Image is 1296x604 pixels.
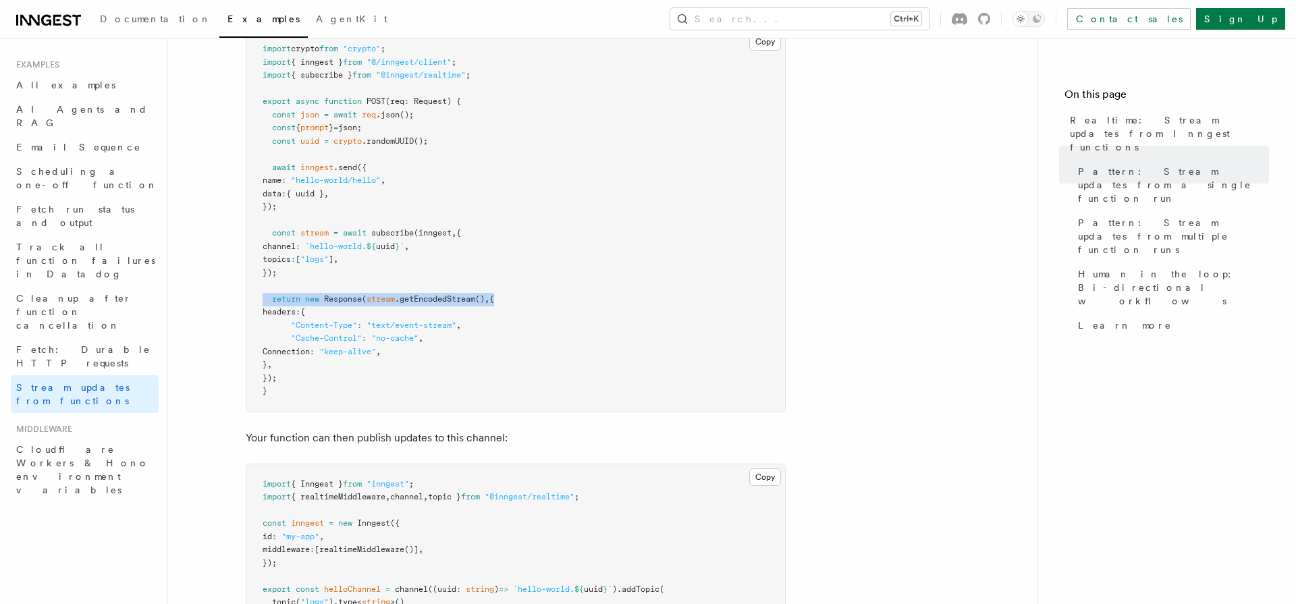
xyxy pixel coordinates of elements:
span: from [343,57,362,67]
span: channel [390,492,423,501]
span: { subscribe } [291,70,352,80]
span: All examples [16,80,115,90]
span: import [263,479,291,489]
span: "logs" [300,254,329,264]
span: await [333,110,357,119]
span: } [395,242,400,251]
span: stream [367,294,395,304]
span: .addTopic [617,584,659,594]
a: Sign Up [1196,8,1285,30]
a: Documentation [92,4,219,36]
span: : [272,532,277,541]
span: }); [263,202,277,211]
span: : [310,545,315,554]
span: Examples [11,59,59,70]
span: export [263,97,291,106]
span: } [263,360,267,369]
span: string [466,584,494,594]
span: Request [414,97,447,106]
span: json; [338,123,362,132]
span: import [263,44,291,53]
span: : [357,321,362,330]
span: = [333,228,338,238]
span: realtimeMiddleware [319,545,404,554]
span: `hello-world. [513,584,574,594]
span: ; [452,57,456,67]
span: await [272,163,296,172]
span: = [324,110,329,119]
span: : [404,97,409,106]
a: Email Sequence [11,135,159,159]
span: .randomUUID [362,136,414,146]
span: Realtime: Stream updates from Inngest functions [1070,113,1269,154]
span: (req [385,97,404,106]
span: return [272,294,300,304]
span: { uuid } [286,189,324,198]
a: Scheduling a one-off function [11,159,159,197]
span: ] [329,254,333,264]
a: Cleanup after function cancellation [11,286,159,337]
span: , [418,333,423,343]
span: helloChannel [324,584,381,594]
span: .send [333,163,357,172]
span: uuid [376,242,395,251]
span: ${ [367,242,376,251]
span: }); [263,268,277,277]
span: Pattern: Stream updates from a single function run [1078,165,1269,205]
span: { [296,123,300,132]
span: req [362,110,376,119]
span: const [272,136,296,146]
span: ) { [447,97,461,106]
a: Fetch: Durable HTTP requests [11,337,159,375]
span: () [475,294,485,304]
span: ; [409,479,414,489]
span: "Content-Type" [291,321,357,330]
span: inngest [300,163,333,172]
span: AgentKit [316,13,387,24]
a: AgentKit [308,4,396,36]
span: crypto [333,136,362,146]
span: headers [263,307,296,317]
span: from [343,479,362,489]
span: , [267,360,272,369]
span: Examples [227,13,300,24]
span: name [263,175,281,185]
span: inngest [291,518,324,528]
span: ({ [357,163,367,172]
span: => [499,584,508,594]
span: }); [263,558,277,568]
span: : [296,307,300,317]
span: [ [315,545,319,554]
span: { realtimeMiddleware [291,492,385,501]
span: , [452,228,456,238]
span: , [376,347,381,356]
span: uuid [584,584,603,594]
span: } [329,123,333,132]
span: POST [367,97,385,106]
span: = [324,136,329,146]
span: ( [362,294,367,304]
span: ( [659,584,664,594]
span: ) [612,584,617,594]
span: "hello-world/hello" [291,175,381,185]
span: Documentation [100,13,211,24]
span: Response [324,294,362,304]
a: All examples [11,73,159,97]
span: AI Agents and RAG [16,104,148,128]
span: Cloudflare Workers & Hono environment variables [16,444,149,495]
button: Search...Ctrl+K [670,8,929,30]
span: "@inngest/realtime" [485,492,574,501]
span: Inngest [357,518,390,528]
a: Human in the loop: Bi-directional workflows [1073,262,1269,313]
span: { inngest } [291,57,343,67]
span: (); [400,110,414,119]
span: "no-cache" [371,333,418,343]
span: Scheduling a one-off function [16,166,158,190]
span: Fetch run status and output [16,204,134,228]
span: "@inngest/realtime" [376,70,466,80]
span: : [296,242,300,251]
span: Fetch: Durable HTTP requests [16,344,151,368]
span: ({ [390,518,400,528]
span: Stream updates from functions [16,382,130,406]
span: ()] [404,545,418,554]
